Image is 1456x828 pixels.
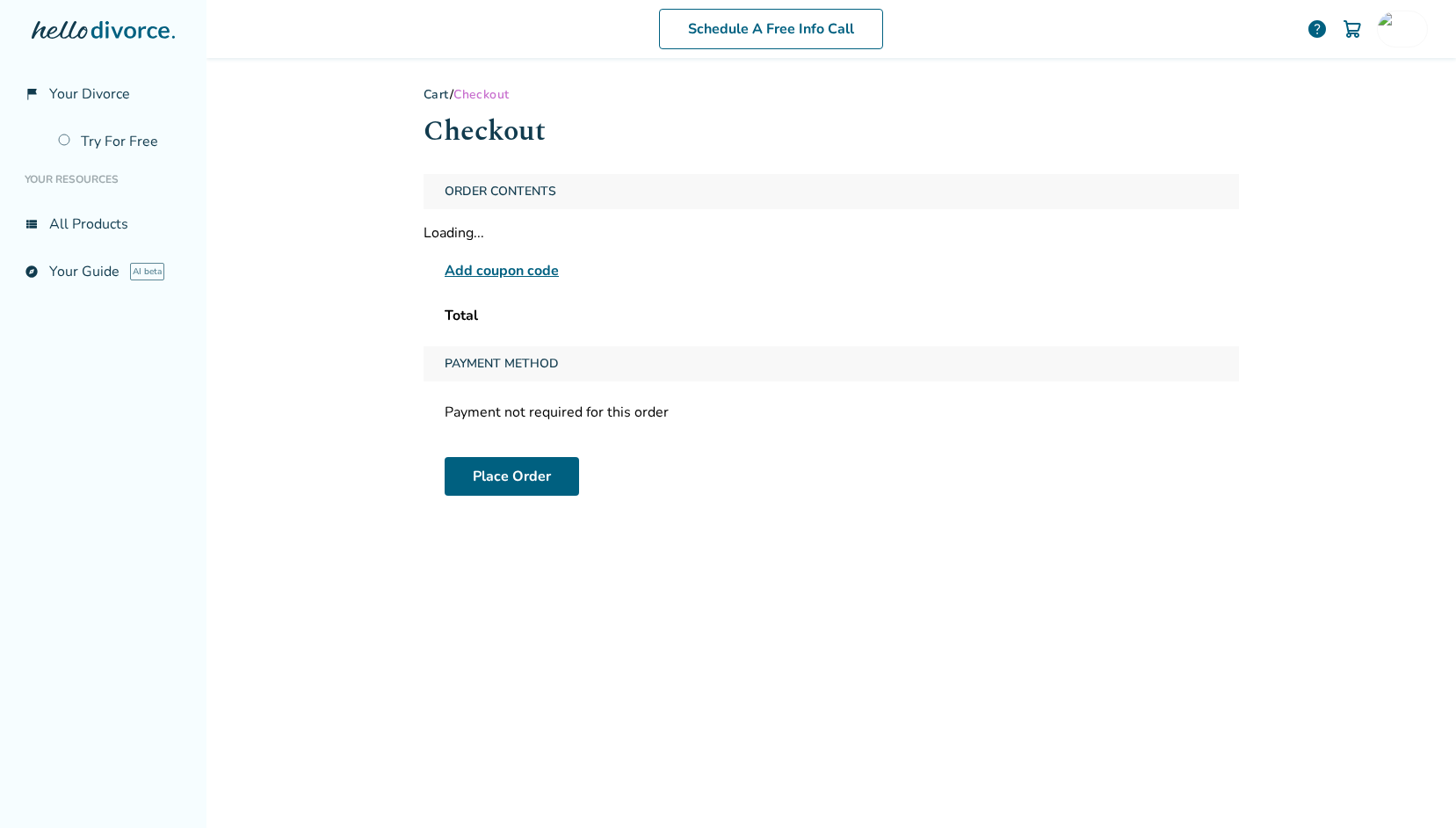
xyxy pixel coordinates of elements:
a: flag_2Your Divorce [14,74,192,114]
span: AI beta [130,263,164,280]
img: kmacaskill@gmail.com [1378,11,1413,47]
h1: Checkout [424,110,1239,153]
span: Checkout [453,86,509,103]
span: explore [25,265,39,279]
span: Order Contents [438,174,563,209]
span: view_list [25,217,39,231]
a: help [1307,18,1328,40]
span: Add coupon code [445,260,559,281]
button: Place Order [445,457,579,496]
span: Total [445,306,478,325]
a: Try For Free [47,121,192,162]
img: Cart [1342,18,1363,40]
span: Your Divorce [49,84,130,104]
div: Loading... [424,223,1239,243]
a: Schedule A Free Info Call [659,9,883,49]
span: Payment Method [438,346,566,381]
span: flag_2 [25,87,39,101]
li: Your Resources [14,162,192,197]
a: view_listAll Products [14,204,192,244]
div: / [424,86,1239,103]
a: Cart [424,86,450,103]
a: exploreYour GuideAI beta [14,251,192,292]
div: Payment not required for this order [424,396,1239,429]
